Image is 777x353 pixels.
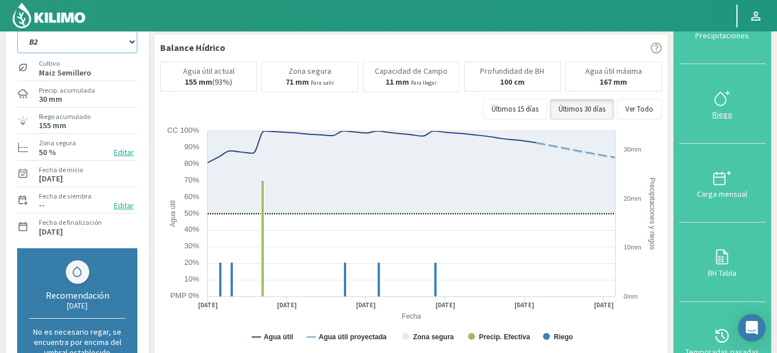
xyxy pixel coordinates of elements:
[185,78,232,86] p: (93%)
[679,223,766,302] button: BH Tabla
[679,144,766,223] button: Carga mensual
[29,289,125,301] div: Recomendación
[600,77,627,87] b: 167 mm
[624,244,641,251] text: 10mm
[183,67,235,76] p: Agua útil actual
[39,149,56,156] label: 50 %
[184,241,199,250] text: 30%
[198,301,218,310] text: [DATE]
[413,333,454,341] text: Zona segura
[286,77,309,87] b: 71 mm
[171,291,200,300] text: PMP 0%
[39,228,63,236] label: [DATE]
[185,77,212,87] b: 155 mm
[585,67,642,76] p: Agua útil máxima
[679,64,766,143] button: Riego
[683,110,762,118] div: Riego
[39,191,92,201] label: Fecha de siembra
[39,165,83,175] label: Fecha de inicio
[500,77,525,87] b: 100 cm
[479,333,530,341] text: Precip. Efectiva
[550,99,614,120] button: Últimos 30 días
[594,301,614,310] text: [DATE]
[110,199,137,212] button: Editar
[39,85,95,96] label: Precip. acumulada
[683,190,762,198] div: Carga mensual
[738,314,766,342] div: Open Intercom Messenger
[184,142,199,151] text: 90%
[29,301,125,311] div: [DATE]
[39,69,91,77] label: Maiz Semillero
[39,175,63,183] label: [DATE]
[683,269,762,277] div: BH Tabla
[480,67,544,76] p: Profundidad de BH
[617,99,662,120] button: Ver Todo
[39,217,102,228] label: Fecha de finalización
[624,195,641,202] text: 20mm
[39,58,91,69] label: Cultivo
[39,122,66,129] label: 155 mm
[11,2,86,29] img: Kilimo
[184,225,199,233] text: 40%
[624,146,641,153] text: 30mm
[624,293,637,300] text: 0mm
[184,275,199,283] text: 10%
[648,177,656,250] text: Precipitaciones y riegos
[39,112,90,122] label: Riego acumulado
[435,301,455,310] text: [DATE]
[411,79,437,86] small: Para llegar
[375,67,447,76] p: Capacidad de Campo
[264,333,293,341] text: Agua útil
[402,312,421,320] text: Fecha
[39,96,62,103] label: 30 mm
[184,258,199,267] text: 20%
[311,79,334,86] small: Para salir
[288,67,331,76] p: Zona segura
[683,31,762,39] div: Precipitaciones
[160,41,225,54] p: Balance Hídrico
[184,192,199,201] text: 60%
[184,159,199,168] text: 80%
[277,301,297,310] text: [DATE]
[483,99,547,120] button: Últimos 15 días
[554,333,573,341] text: Riego
[386,77,409,87] b: 11 mm
[110,146,137,159] button: Editar
[184,209,199,217] text: 50%
[169,200,177,227] text: Agua útil
[39,138,76,148] label: Zona segura
[184,176,199,184] text: 70%
[167,126,199,134] text: CC 100%
[356,301,376,310] text: [DATE]
[39,201,45,209] label: --
[319,333,387,341] text: Agua útil proyectada
[514,301,534,310] text: [DATE]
